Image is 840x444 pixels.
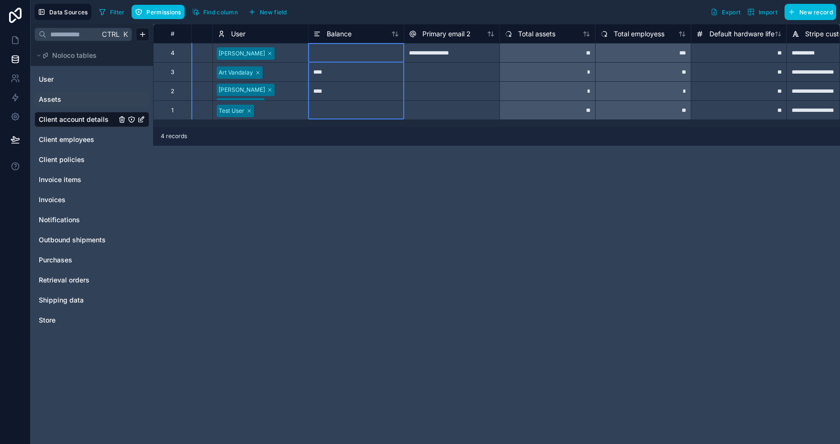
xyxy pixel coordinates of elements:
button: Data Sources [34,4,91,20]
a: Notifications [39,215,116,225]
div: Art Vandalay [219,68,253,77]
button: Noloco tables [34,49,144,62]
span: New field [260,9,287,16]
a: Client employees [39,135,116,144]
a: User [39,75,116,84]
a: Shipping data [39,295,116,305]
div: Esben Retboll [219,100,255,108]
a: Invoices [39,195,116,205]
div: Client policies [34,152,149,167]
span: Default hardware life [709,29,774,39]
span: Total employess [614,29,664,39]
a: Assets [39,95,116,104]
a: New record [781,4,836,20]
div: 3 [171,68,174,76]
span: Client account details [39,115,109,124]
span: Total assets [518,29,555,39]
span: Notifications [39,215,80,225]
span: Client policies [39,155,85,164]
div: # [161,30,184,37]
button: New record [785,4,836,20]
span: User [231,29,245,39]
a: Permissions [132,5,188,19]
a: Store [39,315,116,325]
a: Client account details [39,115,116,124]
span: Data Sources [49,9,88,16]
a: Retrieval orders [39,275,116,285]
button: Filter [95,5,128,19]
a: Outbound shipments [39,235,116,245]
button: New field [245,5,290,19]
button: Import [744,4,781,20]
div: 1 [171,107,174,114]
div: Retrieval orders [34,272,149,288]
span: K [122,31,129,38]
span: Assets [39,95,61,104]
a: Purchases [39,255,116,265]
span: Client employees [39,135,94,144]
span: Outbound shipments [39,235,106,245]
span: Balance [327,29,352,39]
div: Assets [34,92,149,107]
span: User [39,75,54,84]
span: Permissions [146,9,181,16]
div: User [34,72,149,87]
div: [PERSON_NAME] [219,49,265,58]
div: Shipping data [34,292,149,308]
a: Client policies [39,155,116,164]
span: 4 records [161,132,187,140]
span: Purchases [39,255,72,265]
span: Invoice items [39,175,81,184]
div: Test User [219,107,244,115]
div: Outbound shipments [34,232,149,248]
div: 4 [171,49,175,57]
div: 2 [171,87,174,95]
div: Purchases [34,252,149,268]
a: Invoice items [39,175,116,184]
span: Ctrl [101,28,121,40]
span: Import [759,9,777,16]
span: Filter [110,9,125,16]
div: Invoices [34,192,149,207]
span: Retrieval orders [39,275,89,285]
button: Find column [188,5,241,19]
span: Shipping data [39,295,84,305]
div: Store [34,313,149,328]
span: New record [799,9,833,16]
span: Noloco tables [52,51,97,60]
div: Notifications [34,212,149,227]
span: Export [722,9,741,16]
span: Find column [203,9,238,16]
span: Primary email 2 [422,29,471,39]
div: Invoice items [34,172,149,187]
button: Export [707,4,744,20]
span: Store [39,315,55,325]
div: Client employees [34,132,149,147]
span: Invoices [39,195,66,205]
div: [PERSON_NAME] [219,86,265,94]
button: Permissions [132,5,184,19]
div: Client account details [34,112,149,127]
